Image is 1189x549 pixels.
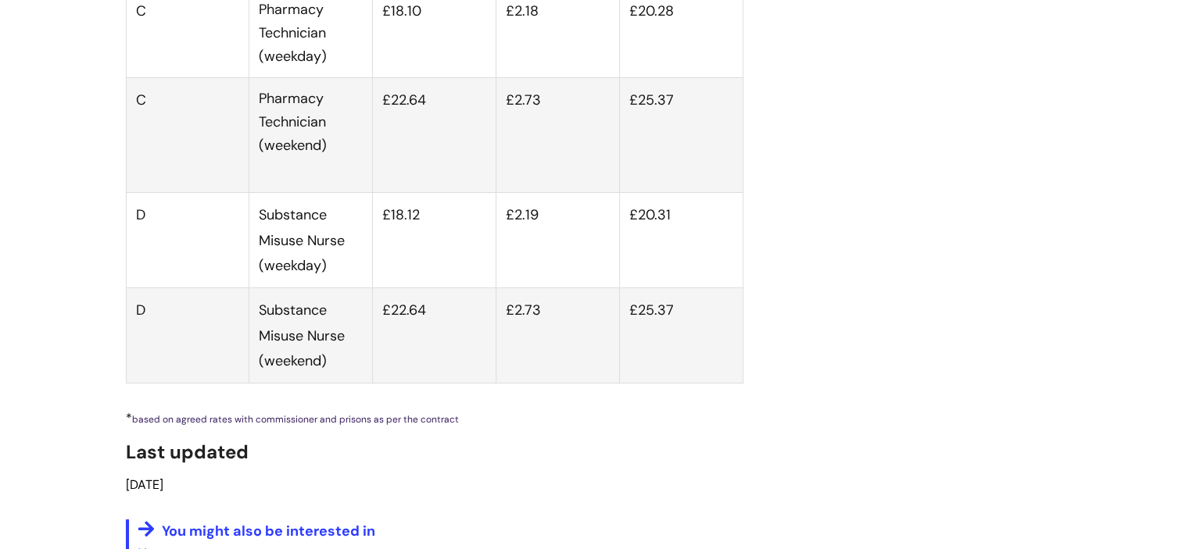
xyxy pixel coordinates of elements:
[496,193,619,288] td: £2.19
[126,78,249,193] td: C
[373,288,496,383] td: £22.64
[126,440,249,464] span: Last updated
[132,413,459,426] span: based on agreed rates with commissioner and prisons as per the contract
[619,193,743,288] td: £20.31
[496,78,619,193] td: £2.73
[249,288,373,383] td: Substance Misuse Nurse (weekend)
[496,288,619,383] td: £2.73
[126,193,249,288] td: D
[619,78,743,193] td: £25.37
[619,288,743,383] td: £25.37
[259,87,363,157] p: Pharmacy Technician (weekend)
[126,476,163,493] span: [DATE]
[162,522,375,540] span: You might also be interested in
[373,78,496,193] td: £22.64
[126,288,249,383] td: D
[249,193,373,288] td: Substance Misuse Nurse (weekday)
[373,193,496,288] td: £18.12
